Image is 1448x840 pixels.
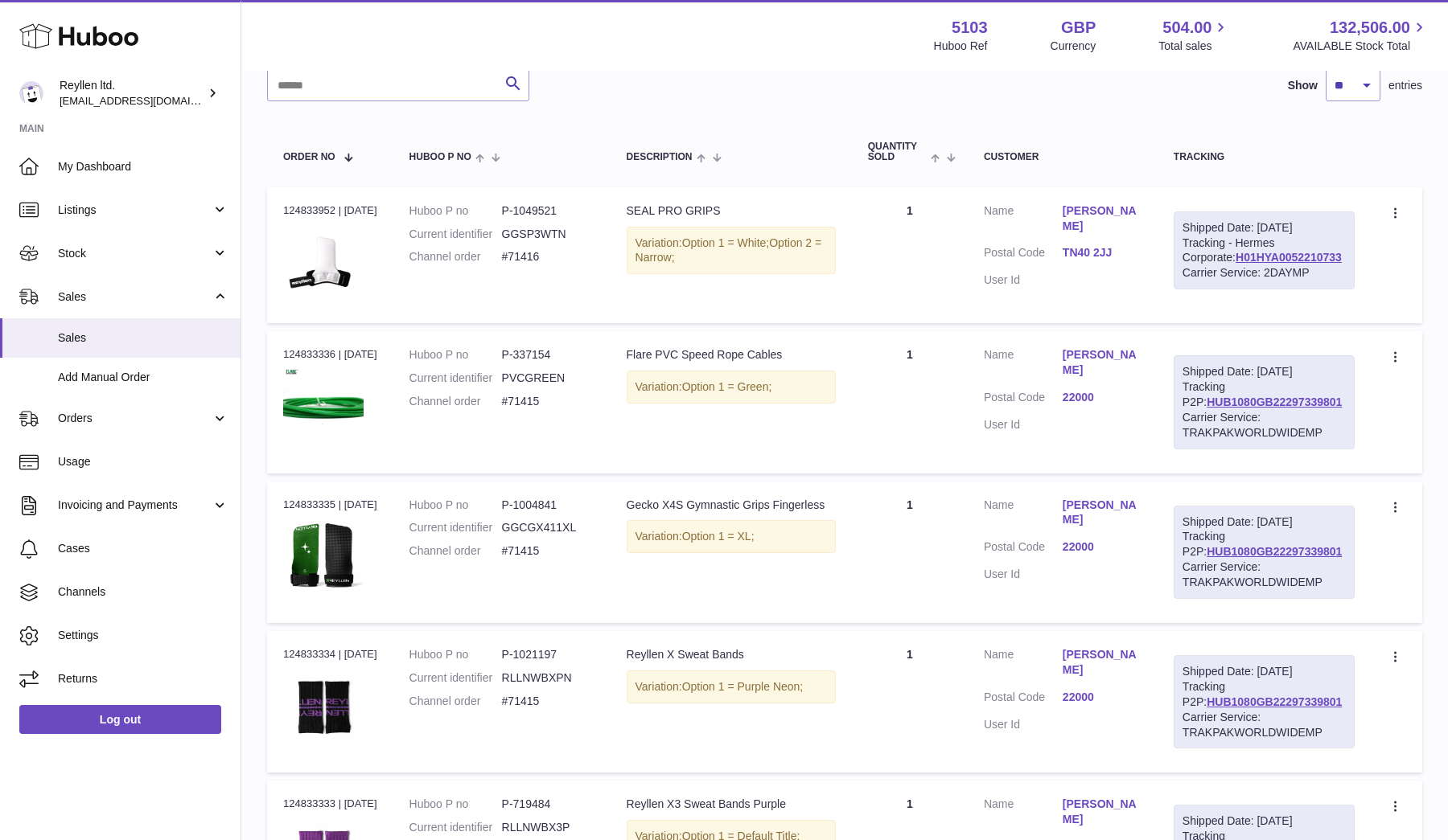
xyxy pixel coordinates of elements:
div: Carrier Service: 2DAYMP [1183,265,1346,281]
dd: GGSP3WTN [502,227,594,242]
dd: P-1021197 [502,647,594,662]
div: Tracking - Hermes Corporate: [1174,211,1355,290]
div: Variation: [627,670,836,703]
a: [PERSON_NAME] [1063,647,1142,678]
dt: User Id [984,717,1063,732]
span: Sales [58,330,228,346]
dt: Postal Code [984,245,1063,264]
span: Cases [58,541,228,556]
span: Sales [58,289,212,305]
div: Tracking P2P: [1174,506,1355,599]
span: Option 1 = White; [682,236,770,249]
div: SEAL PRO GRIPS [627,203,836,219]
div: Tracking P2P: [1174,655,1355,748]
strong: 5103 [952,17,988,39]
dd: P-1004841 [502,498,594,513]
dd: RLLNWBXPN [502,670,594,686]
dt: Postal Code [984,539,1063,559]
div: 124833952 | [DATE] [283,203,377,218]
div: 124833335 | [DATE] [283,498,377,512]
a: 504.00 Total sales [1158,17,1230,54]
div: Carrier Service: TRAKPAKWORLDWIDEMP [1183,710,1346,740]
a: [PERSON_NAME] [1063,797,1142,827]
dt: Current identifier [409,670,502,686]
span: Total sales [1158,39,1230,54]
span: Invoicing and Payments [58,498,212,513]
span: Description [627,152,693,162]
td: 1 [852,481,968,623]
td: 1 [852,187,968,323]
span: Settings [58,628,228,643]
dd: #71415 [502,394,594,409]
span: [EMAIL_ADDRESS][DOMAIN_NAME] [60,94,237,107]
img: 51031751296701.jpg [283,223,364,303]
dd: P-719484 [502,797,594,812]
span: 504.00 [1162,17,1211,39]
a: H01HYA0052210733 [1236,251,1342,264]
a: Log out [19,705,221,734]
a: HUB1080GB22297339801 [1207,695,1342,708]
div: Carrier Service: TRAKPAKWORLDWIDEMP [1183,559,1346,590]
span: AVAILABLE Stock Total [1293,39,1429,54]
span: Option 1 = Green; [682,380,772,393]
div: 124833333 | [DATE] [283,797,377,811]
img: 51031634809221.jpg [283,367,364,448]
dt: Current identifier [409,227,502,242]
div: Customer [984,152,1142,162]
dt: Channel order [409,543,502,559]
dd: P-337154 [502,347,594,363]
dt: Huboo P no [409,647,502,662]
span: entries [1388,78,1422,93]
div: Tracking [1174,152,1355,162]
dt: Name [984,647,1063,682]
a: [PERSON_NAME] [1063,203,1142,234]
a: TN40 2JJ [1063,245,1142,260]
dt: Name [984,347,1063,382]
dt: Postal Code [984,690,1063,709]
span: Channels [58,584,228,600]
div: 124833334 | [DATE] [283,647,377,662]
label: Show [1288,78,1318,93]
dt: Current identifier [409,371,502,386]
span: Add Manual Order [58,370,228,385]
dd: GGCGX411XL [502,520,594,535]
dt: Huboo P no [409,347,502,363]
a: [PERSON_NAME] [1063,498,1142,528]
dt: Channel order [409,249,502,264]
span: Usage [58,454,228,469]
div: Carrier Service: TRAKPAKWORLDWIDEMP [1183,410,1346,440]
a: HUB1080GB22297339801 [1207,395,1342,408]
dt: Name [984,203,1063,238]
dd: #71415 [502,543,594,559]
dd: PVCGREEN [502,371,594,386]
span: Option 1 = Purple Neon; [682,680,804,693]
a: 22000 [1063,690,1142,705]
td: 1 [852,331,968,473]
dt: Name [984,498,1063,532]
span: Stock [58,246,212,261]
dt: Huboo P no [409,498,502,513]
span: Orders [58,411,212,426]
div: Tracking P2P: [1174,355,1355,449]
dt: Current identifier [409,820,502,835]
div: Shipped Date: [DATE] [1183,813,1346,829]
span: Order No [283,152,335,162]
dt: User Id [984,567,1063,582]
a: [PERSON_NAME] [1063,347,1142,378]
strong: GBP [1061,17,1096,39]
dt: Huboo P no [409,797,502,812]
a: 22000 [1063,390,1142,405]
span: Quantity Sold [868,141,927,162]
div: Variation: [627,520,836,553]
img: Screenshot2024-06-21at10.37.37.png [283,517,364,595]
dt: Name [984,797,1063,831]
dt: Postal Code [984,390,1063,409]
div: Variation: [627,371,836,404]
img: 51031732021726.jpg [283,667,364,748]
a: HUB1080GB22297339801 [1207,545,1342,558]
span: Returns [58,671,228,686]
dt: Channel order [409,394,502,409]
span: Option 1 = XL; [682,530,755,543]
span: Listings [58,203,212,218]
div: Reyllen ltd. [60,78,204,109]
